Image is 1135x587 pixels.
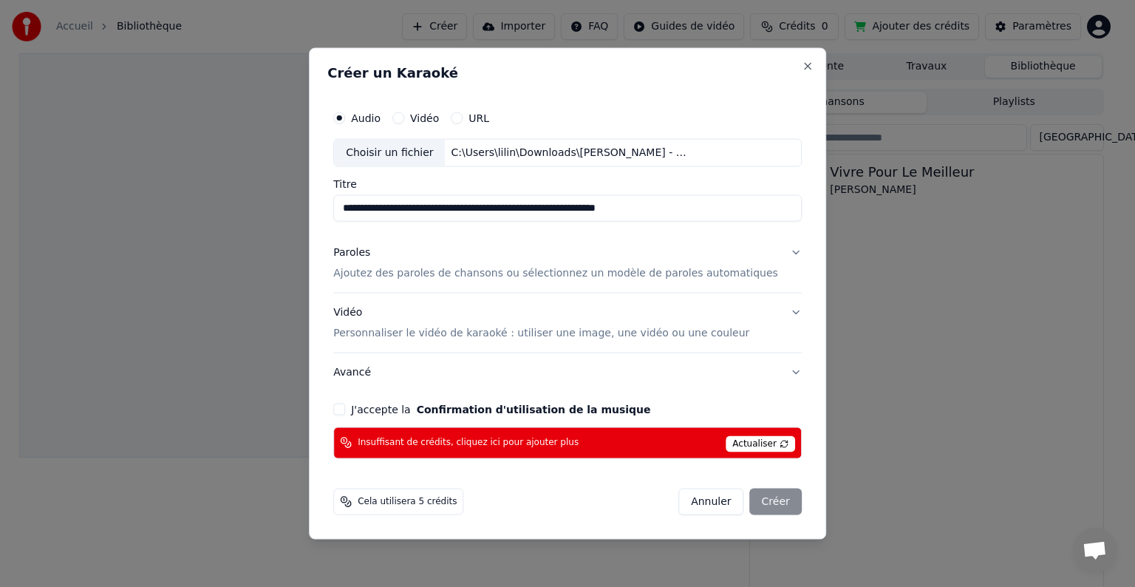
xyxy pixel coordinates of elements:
[333,293,802,353] button: VidéoPersonnaliser le vidéo de karaoké : utiliser une image, une vidéo ou une couleur
[334,140,445,166] div: Choisir un fichier
[333,325,749,340] p: Personnaliser le vidéo de karaoké : utiliser une image, une vidéo ou une couleur
[410,113,439,123] label: Vidéo
[358,495,457,507] span: Cela utilisera 5 crédits
[417,404,651,414] button: J'accepte la
[333,234,802,293] button: ParolesAjoutez des paroles de chansons ou sélectionnez un modèle de paroles automatiques
[333,266,778,281] p: Ajoutez des paroles de chansons ou sélectionnez un modèle de paroles automatiques
[678,488,743,515] button: Annuler
[351,113,381,123] label: Audio
[726,435,795,452] span: Actualiser
[446,146,697,160] div: C:\Users\lilin\Downloads\[PERSON_NAME] - Vivre Pour Le Meilleur (Clip Officiel Remasterisé).mp3
[333,353,802,391] button: Avancé
[358,437,579,449] span: Insuffisant de crédits, cliquez ici pour ajouter plus
[468,113,489,123] label: URL
[351,404,650,414] label: J'accepte la
[333,179,802,189] label: Titre
[333,305,749,341] div: Vidéo
[333,245,370,260] div: Paroles
[327,67,808,80] h2: Créer un Karaoké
